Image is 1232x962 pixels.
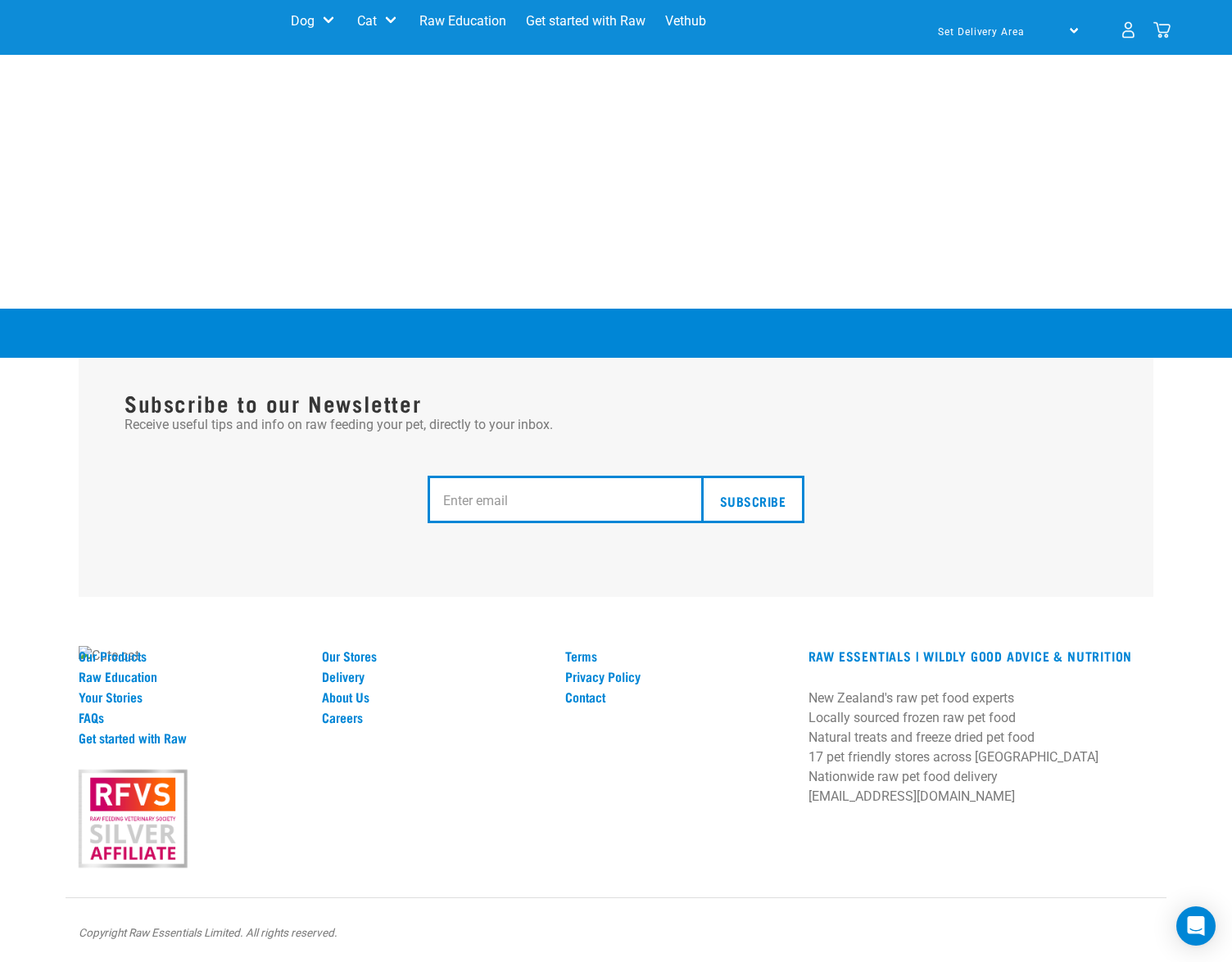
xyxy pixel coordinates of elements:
img: home-icon@2x.png [1153,21,1171,38]
img: user.png [1120,21,1137,38]
a: Get started with Raw [79,730,302,745]
img: Cute cat [79,646,139,666]
input: Enter email [428,476,713,523]
a: FAQs [79,710,302,725]
a: Get started with Raw [516,5,655,38]
a: About Us [322,689,546,704]
a: Raw Education [410,5,516,38]
a: Privacy Policy [565,669,789,684]
a: Dog [291,11,315,31]
a: Cat [357,11,377,31]
a: Our Products [79,648,302,663]
a: Raw Education [79,669,302,684]
a: Careers [322,710,546,725]
h3: RAW ESSENTIALS | Wildly Good Advice & Nutrition [808,648,1153,663]
div: Open Intercom Messenger [1176,906,1216,946]
a: Terms [565,648,789,663]
p: New Zealand's raw pet food experts Locally sourced frozen raw pet food Natural treats and freeze ... [808,689,1153,806]
input: Subscribe [701,476,804,523]
span: Set Delivery Area [938,26,1025,38]
em: Copyright Raw Essentials Limited. All rights reserved. [79,926,337,939]
a: Vethub [655,5,716,38]
a: Your Stories [79,689,302,704]
nav: dropdown navigation [66,5,1166,55]
p: Receive useful tips and info on raw feeding your pet, directly to your inbox. [125,415,1107,435]
img: rfvs.png [71,767,194,870]
a: Our Stores [322,648,546,663]
h2: Subscribe to our Newsletter [125,391,1107,416]
a: Contact [565,689,789,704]
a: Delivery [322,669,546,684]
